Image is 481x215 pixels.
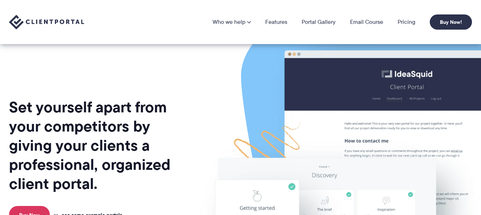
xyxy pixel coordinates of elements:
[398,19,415,25] a: Pricing
[213,19,251,25] a: Who we help
[430,14,472,30] a: Buy Now!
[9,98,194,193] h1: Set yourself apart from your competitors by giving your clients a professional, organized client ...
[265,19,287,25] a: Features
[350,19,383,25] a: Email Course
[302,19,336,25] a: Portal Gallery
